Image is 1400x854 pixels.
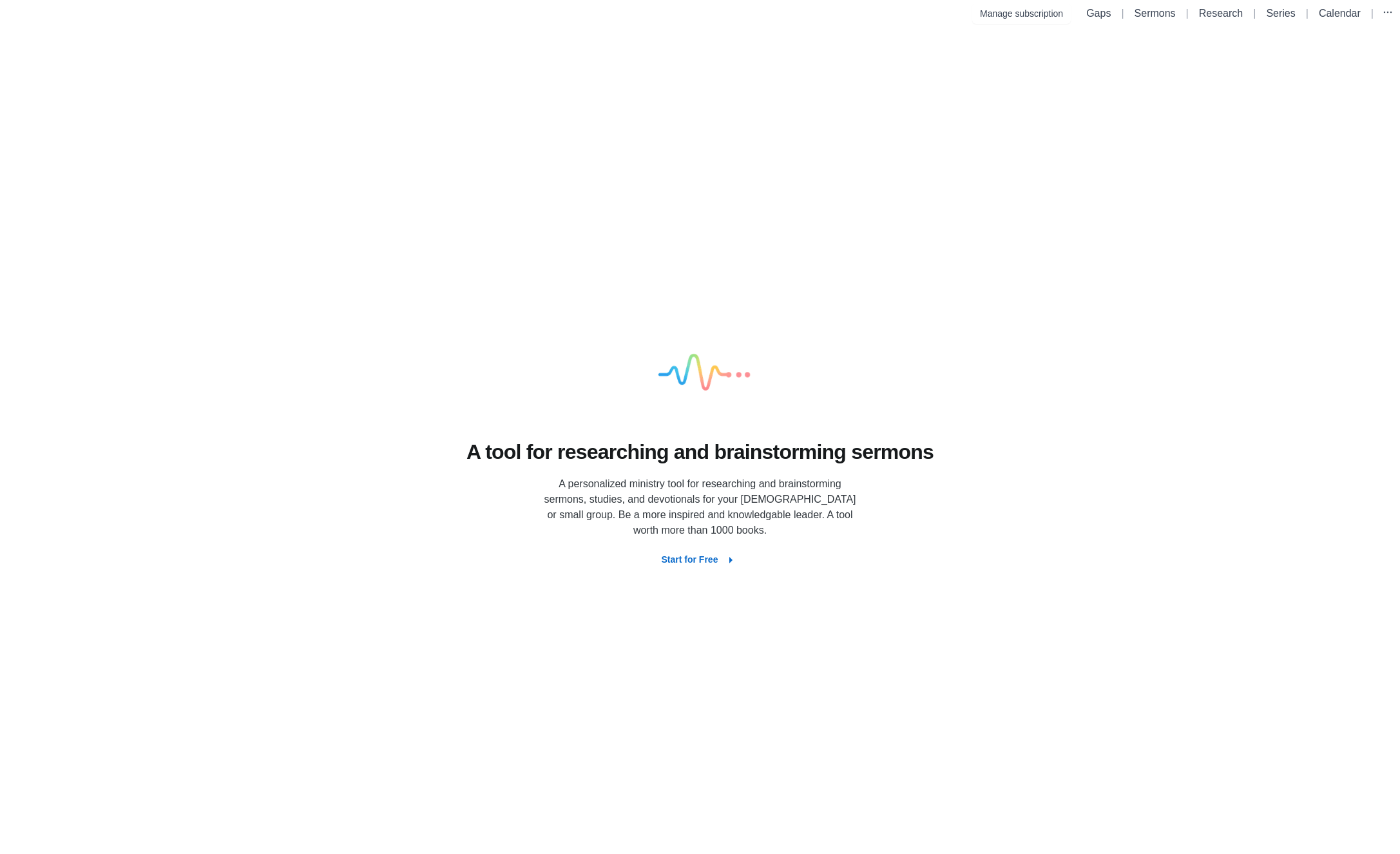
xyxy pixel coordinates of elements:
[1135,8,1176,19] a: Sermons
[1181,6,1194,21] li: |
[1116,6,1129,21] li: |
[1319,8,1361,19] a: Calendar
[1266,8,1295,19] a: Series
[539,476,861,538] p: A personalized ministry tool for researching and brainstorming sermons, studies, and devotionals ...
[1086,8,1111,19] a: Gaps
[651,548,749,572] button: Start for Free
[1366,6,1379,21] li: |
[972,3,1071,24] button: Manage subscription
[466,438,934,466] h1: A tool for researching and brainstorming sermons
[1301,6,1314,21] li: |
[636,309,765,438] img: logo
[651,554,749,565] a: Start for Free
[1248,6,1261,21] li: |
[1199,8,1243,19] a: Research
